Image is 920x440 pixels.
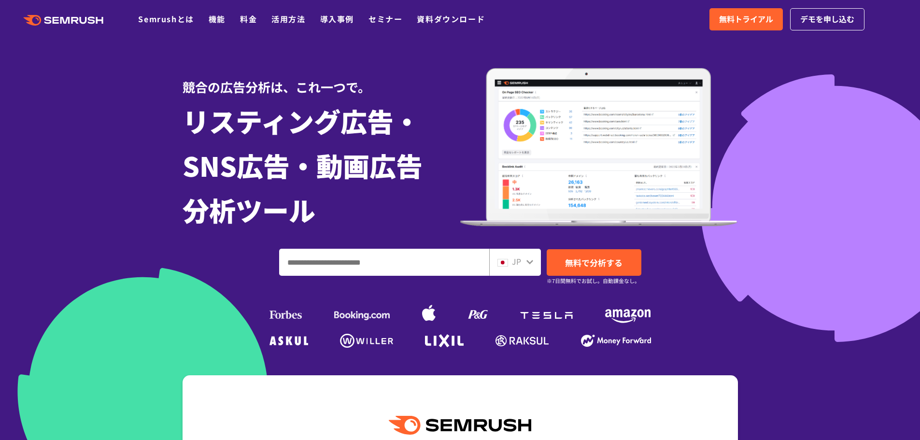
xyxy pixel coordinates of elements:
[280,249,489,275] input: ドメイン、キーワードまたはURLを入力してください
[547,249,641,276] a: 無料で分析する
[271,13,305,25] a: 活用方法
[512,255,521,267] span: JP
[209,13,226,25] a: 機能
[719,13,773,26] span: 無料トライアル
[547,276,640,285] small: ※7日間無料でお試し。自動課金なし。
[320,13,354,25] a: 導入事例
[240,13,257,25] a: 料金
[565,256,623,269] span: 無料で分析する
[709,8,783,30] a: 無料トライアル
[800,13,854,26] span: デモを申し込む
[389,416,531,435] img: Semrush
[138,13,194,25] a: Semrushとは
[790,8,864,30] a: デモを申し込む
[183,63,460,96] div: 競合の広告分析は、これ一つで。
[417,13,485,25] a: 資料ダウンロード
[183,99,460,232] h1: リスティング広告・ SNS広告・動画広告 分析ツール
[368,13,402,25] a: セミナー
